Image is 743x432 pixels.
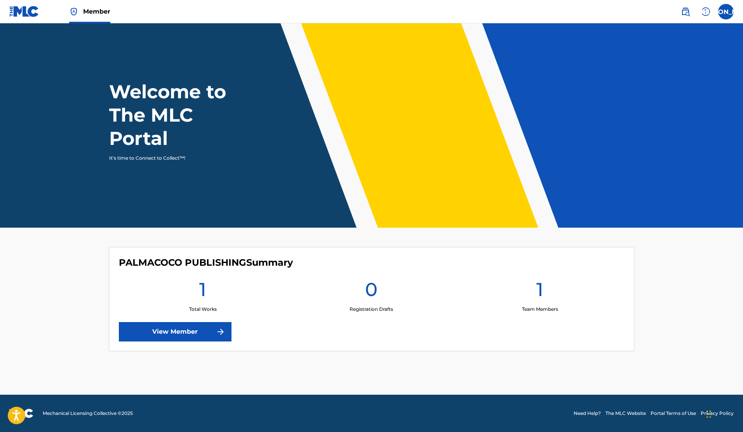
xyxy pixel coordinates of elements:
[678,4,693,19] a: Public Search
[606,410,646,417] a: The MLC Website
[698,4,713,19] div: Help
[199,278,206,306] h1: 1
[651,410,696,417] a: Portal Terms of Use
[119,257,293,268] h4: PALMACOCO PUBLISHING
[83,7,110,16] span: Member
[109,155,244,162] p: It's time to Connect to Collect™!
[701,410,734,417] a: Privacy Policy
[706,402,711,426] div: Drag
[189,306,217,313] p: Total Works
[701,7,710,16] img: help
[216,327,225,336] img: f7272a7cc735f4ea7f67.svg
[119,322,231,341] a: View Member
[9,6,39,17] img: MLC Logo
[350,306,393,313] p: Registration Drafts
[536,278,543,306] h1: 1
[718,4,734,19] div: User Menu
[43,410,133,417] span: Mechanical Licensing Collective © 2025
[574,410,601,417] a: Need Help?
[109,80,254,150] h1: Welcome to The MLC Portal
[9,409,33,418] img: logo
[69,7,78,16] img: Top Rightsholder
[681,7,690,16] img: search
[704,395,743,432] iframe: Chat Widget
[522,306,558,313] p: Team Members
[365,278,378,306] h1: 0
